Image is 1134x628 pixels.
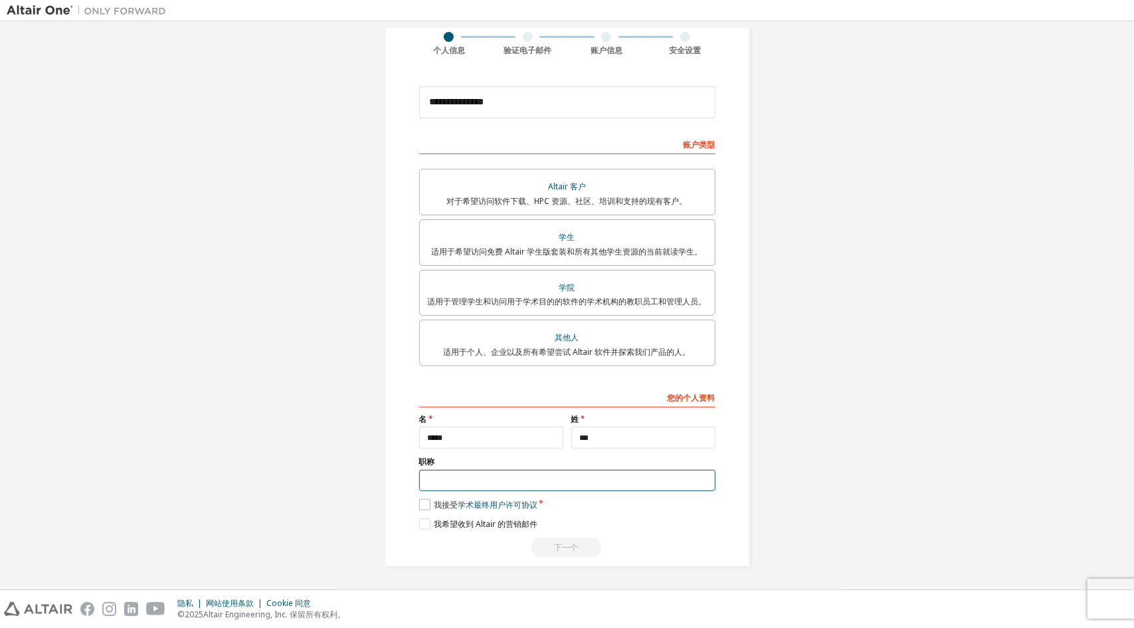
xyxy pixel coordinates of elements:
font: 姓 [571,413,579,425]
font: 网站使用条款 [206,597,254,609]
img: altair_logo.svg [4,602,72,616]
font: 账户类型 [684,139,715,150]
font: 学术 [458,499,474,510]
font: 名 [419,413,427,425]
font: 职称 [419,456,435,467]
font: Cookie 同意 [266,597,311,609]
font: 学院 [559,282,575,293]
font: 最终用户许可协议 [474,499,537,510]
font: 学生 [559,231,575,243]
font: © [177,609,185,620]
font: 适用于个人、企业以及所有希望尝试 Altair 软件并探索我们产品的人。 [444,346,691,358]
img: youtube.svg [146,602,165,616]
font: Altair Engineering, Inc. 保留所有权利。 [203,609,345,620]
font: 账户信息 [591,45,622,56]
font: 个人信息 [433,45,465,56]
font: 2025 [185,609,203,620]
img: linkedin.svg [124,602,138,616]
img: facebook.svg [80,602,94,616]
font: 我希望收到 Altair 的营销邮件 [434,518,537,530]
font: 适用于管理学生和访问用于学术目的的软件的学术机构的教职员工和管理人员。 [428,296,707,307]
font: 适用于希望访问免费 Altair 学生版套装和所有其他学生资源的当前就读学生。 [432,246,703,257]
img: 牵牛星一号 [7,4,173,17]
font: 隐私 [177,597,193,609]
font: 我接受 [434,499,458,510]
div: 阅读并接受 EULA 以继续 [419,538,715,558]
font: 对于希望访问软件下载、HPC 资源、社区、培训和支持的现有客户。 [447,195,688,207]
font: 您的个人资料 [668,392,715,403]
font: 验证电子邮件 [504,45,551,56]
font: 安全设置 [669,45,701,56]
img: instagram.svg [102,602,116,616]
font: 其他人 [555,332,579,343]
font: Altair 客户 [548,181,586,192]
